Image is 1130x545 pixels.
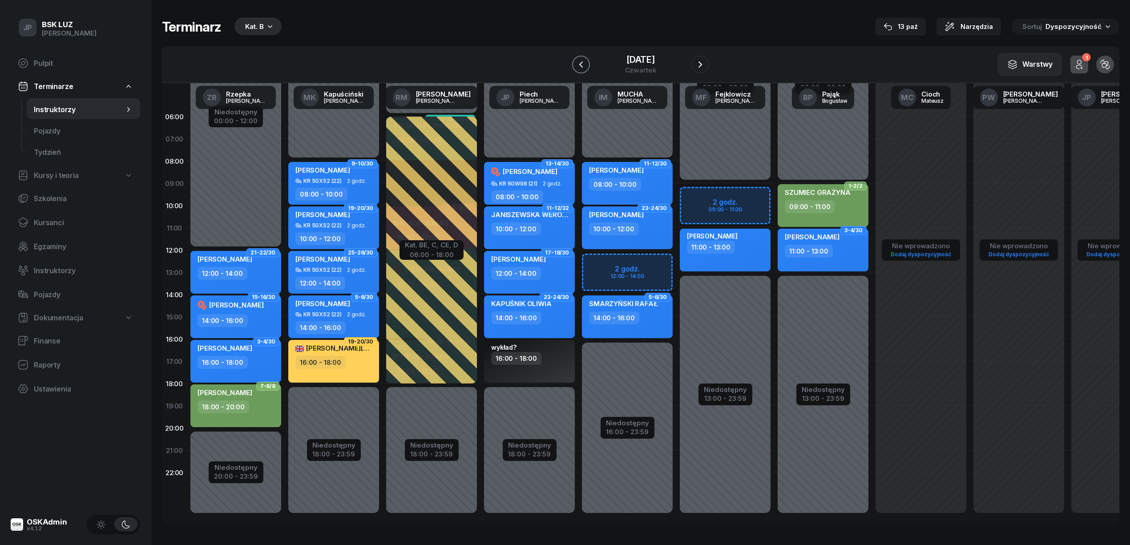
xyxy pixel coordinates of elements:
div: 16:00 - 23:59 [606,426,649,436]
button: 1 [1070,56,1088,73]
button: Niedostępny18:00 - 23:59 [312,440,355,460]
span: 13-14/30 [545,163,569,165]
div: 1 [1082,53,1090,61]
span: 11-12/30 [644,163,667,165]
div: [PERSON_NAME] [324,98,367,104]
div: Niedostępny [606,420,649,426]
a: Dodaj dyspozycyjność [985,249,1053,259]
button: 13 paź [876,18,926,36]
div: KR 5GX52 (22) [303,311,342,317]
div: 14:00 - 16:00 [491,311,541,324]
div: 15:00 [162,306,187,328]
div: [PERSON_NAME] [226,98,269,104]
div: [PERSON_NAME] [715,98,758,104]
span: Finanse [34,337,133,345]
span: BP [803,94,813,101]
button: Niedostępny16:00 - 23:59 [606,418,649,437]
a: Kursy i teoria [11,166,140,185]
span: 19-20/30 [348,341,373,343]
div: 20:00 - 23:59 [214,471,258,480]
button: Niedostępny13:00 - 23:59 [802,384,845,404]
span: 23-24/30 [544,296,569,298]
span: RM [395,94,408,101]
div: Fejklowicz [715,91,758,97]
div: 12:00 - 14:00 [295,277,345,290]
div: 11:00 [162,217,187,239]
div: [PERSON_NAME] [520,98,562,104]
button: Nie wprowadzonoDodaj dyspozycyjność [887,240,955,260]
div: 18:00 - 20:00 [198,400,249,413]
div: 13 paź [884,21,918,32]
span: [PERSON_NAME] [295,166,350,174]
a: Szkolenia [11,188,140,209]
div: Bogusław [822,98,847,104]
span: Terminarze [34,82,73,91]
span: Ustawienia [34,385,133,393]
div: 14:00 - 16:00 [198,314,248,327]
a: JPPiech[PERSON_NAME] [489,86,569,109]
span: [PERSON_NAME] [295,210,350,219]
a: IMMUCHA[PERSON_NAME] [587,86,667,109]
a: Dodaj dyspozycyjność [887,249,955,259]
div: 14:00 [162,283,187,306]
span: SZUMIEC GRAŻYNA [785,188,851,197]
span: MF [695,94,707,101]
div: 12:00 - 14:00 [491,267,541,280]
button: Kat. BE, C, CE, D06:00 - 18:00 [405,241,458,258]
div: 12:00 - 14:00 [198,267,247,280]
span: 19-20/30 [348,207,373,209]
span: [PERSON_NAME] [589,210,644,219]
div: 13:00 - 23:59 [704,393,747,402]
span: Instruktorzy [34,105,124,114]
div: 14:00 - 16:00 [589,311,639,324]
button: Narzędzia [936,18,1001,36]
span: 3-4/30 [844,230,863,231]
span: MK [303,94,316,101]
div: Nie wprowadzono [985,242,1053,250]
div: KR 6GW98 (21) [499,181,537,186]
span: 9-10/30 [351,163,373,165]
span: Kursy i teoria [34,171,79,180]
span: JP [1082,94,1091,101]
div: [DATE] [625,55,657,64]
div: [PERSON_NAME] [687,232,738,240]
span: Dokumentacja [34,314,83,322]
button: Niedostępny00:00 - 12:00 [214,107,258,126]
span: JANISZEWSKA WERONIKA [491,210,578,219]
span: [PERSON_NAME] [491,255,546,263]
span: [PERSON_NAME] [198,344,252,352]
div: 08:00 [162,150,187,172]
span: 2 godz. [347,267,366,273]
div: [PERSON_NAME] [416,91,471,97]
a: Terminarze [11,77,140,96]
div: 18:00 - 23:59 [508,448,551,458]
div: KR 5GX52 (22) [303,222,342,228]
div: 13:00 - 23:59 [802,393,845,402]
span: 1-2/2 [848,185,863,187]
span: 23-24/30 [642,207,667,209]
span: 11-12/32 [546,207,569,209]
button: Niedostępny13:00 - 23:59 [704,384,747,404]
div: Niedostępny [410,442,453,448]
a: RM[PERSON_NAME][PERSON_NAME] [386,86,478,109]
a: MFFejklowicz[PERSON_NAME] [685,86,765,109]
div: czwartek [625,67,657,73]
span: Pojazdy [34,291,133,299]
div: Niedostępny [802,386,845,393]
a: Instruktorzy [27,99,140,120]
div: 10:00 [162,194,187,217]
span: 3-4/30 [257,341,275,343]
a: Raporty [11,354,140,375]
div: [PERSON_NAME] [42,29,97,37]
div: 06:00 [162,105,187,128]
span: [PERSON_NAME] [503,167,557,176]
span: 5-6/30 [355,296,373,298]
span: ZR [207,94,217,101]
div: [PERSON_NAME] [416,98,459,104]
div: 18:00 - 23:59 [312,448,355,458]
a: Pojazdy [11,284,140,305]
div: Niedostępny [312,442,355,448]
span: 17-18/30 [545,252,569,254]
div: wykład? [491,343,517,351]
a: Finanse [11,330,140,351]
